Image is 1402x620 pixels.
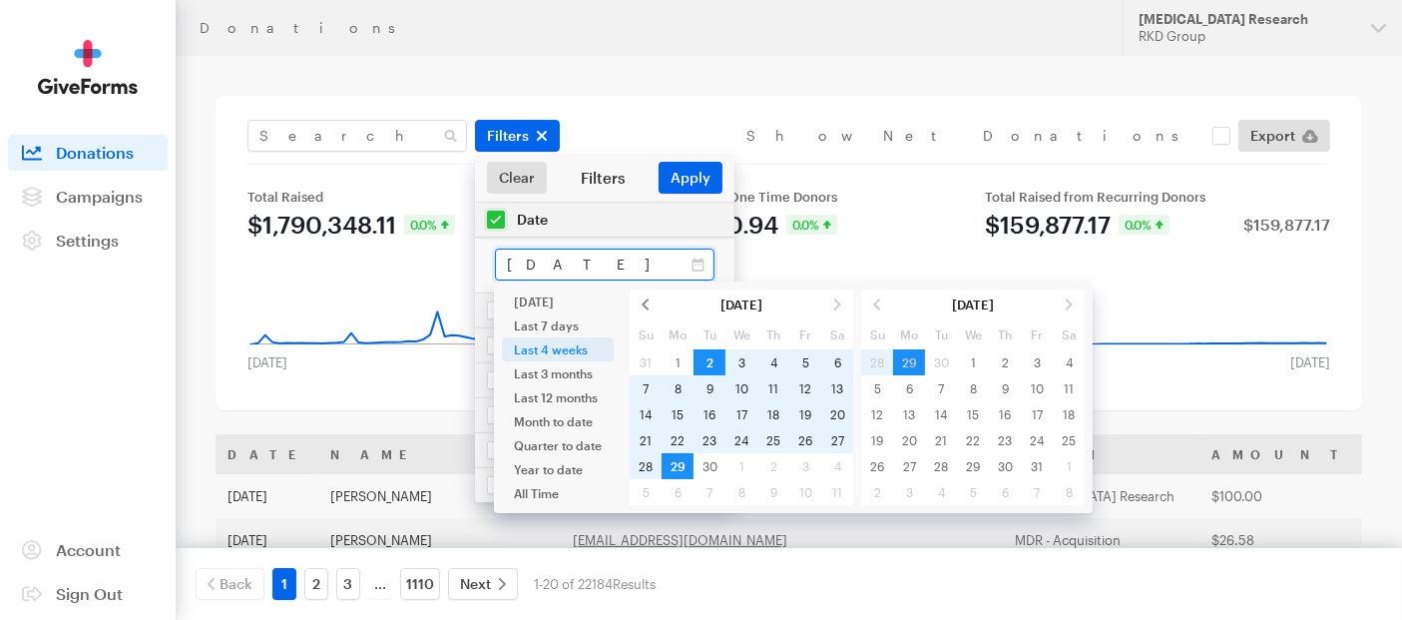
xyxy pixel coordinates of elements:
span: Next [460,572,491,596]
th: [DATE] [893,290,1053,319]
li: [DATE] [502,290,614,313]
div: $159,877.17 [985,213,1111,237]
td: 10 [725,375,757,401]
td: 29 [662,453,694,479]
li: Month to date [502,409,614,433]
td: $100.00 [1199,474,1361,518]
div: [DATE] [235,354,299,370]
td: 30 [989,453,1021,479]
td: MDR - Acquisition [1003,518,1199,562]
td: 4 [757,349,789,375]
th: Fr [789,319,821,349]
td: 28 [925,453,957,479]
td: 22 [957,427,989,453]
th: Mo [893,319,925,349]
td: 7 [630,375,662,401]
span: Account [56,540,121,559]
td: 13 [893,401,925,427]
div: 0.0% [786,215,837,235]
div: [MEDICAL_DATA] Research [1139,11,1355,28]
th: Name [318,434,561,474]
td: 22 [662,427,694,453]
td: 11 [1053,375,1085,401]
td: 8 [957,375,989,401]
div: Filters [547,168,659,188]
a: Sign Out [8,576,168,612]
td: 21 [925,427,957,453]
div: 0.0% [404,215,455,235]
td: 12 [861,401,893,427]
th: Th [989,319,1021,349]
td: 24 [1021,427,1053,453]
td: 6 [821,349,853,375]
span: Sign Out [56,584,123,603]
th: Fr [1021,319,1053,349]
a: Next [448,568,518,600]
td: 27 [821,427,853,453]
td: [PERSON_NAME] [318,518,561,562]
td: 14 [630,401,662,427]
div: [DATE] [1278,354,1342,370]
li: Last 3 months [502,361,614,385]
td: 4 [1053,349,1085,375]
td: 9 [989,375,1021,401]
a: Account [8,532,168,568]
td: 2 [989,349,1021,375]
li: Last 12 months [502,385,614,409]
a: Donations [8,135,168,171]
li: Last 7 days [502,313,614,337]
input: Search Name & Email [247,120,467,152]
th: [DATE] [662,290,821,319]
td: 13 [821,375,853,401]
td: 1 [662,349,694,375]
td: 14 [925,401,957,427]
a: 3 [336,568,360,600]
div: RKD Group [1139,28,1355,45]
th: We [957,319,989,349]
th: Mo [662,319,694,349]
td: 18 [757,401,789,427]
td: 23 [989,427,1021,453]
td: [MEDICAL_DATA] Research [1003,474,1199,518]
span: Filters [487,124,529,148]
td: 12 [789,375,821,401]
td: 26 [861,453,893,479]
span: Campaigns [56,187,143,206]
button: Apply [659,162,722,194]
div: $1,790,348.11 [247,213,396,237]
div: Total Raised [247,189,593,205]
td: 16 [989,401,1021,427]
button: Filters [475,120,560,152]
th: Form [1003,434,1199,474]
a: Campaigns [8,179,168,215]
td: 26 [789,427,821,453]
th: We [725,319,757,349]
th: Su [630,319,662,349]
td: 3 [1021,349,1053,375]
th: Amount [1199,434,1361,474]
td: 29 [957,453,989,479]
a: Settings [8,223,168,259]
div: Total Raised from Recurring Donors [985,189,1330,205]
td: 21 [630,427,662,453]
div: 1-20 of 22184 [534,568,656,600]
td: [PERSON_NAME] [318,474,561,518]
td: [DATE] [216,518,318,562]
th: Th [757,319,789,349]
th: Sa [1053,319,1085,349]
td: 27 [893,453,925,479]
th: Tu [694,319,725,349]
span: Settings [56,231,119,250]
li: Quarter to date [502,433,614,457]
td: 10 [1021,375,1053,401]
th: Sa [821,319,853,349]
td: 6 [893,375,925,401]
td: 23 [694,427,725,453]
a: Export [1238,120,1330,152]
img: GiveForms [38,40,138,95]
th: Su [861,319,893,349]
td: 25 [757,427,789,453]
td: 15 [662,401,694,427]
td: 25 [1053,427,1085,453]
div: Total Raised from One Time Donors [617,189,962,205]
